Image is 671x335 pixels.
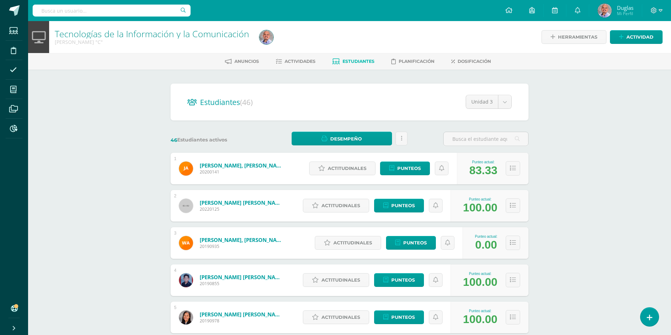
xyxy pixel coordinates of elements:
input: Busca el estudiante aquí... [444,132,528,146]
span: (46) [240,97,253,107]
a: [PERSON_NAME] [PERSON_NAME] [200,199,284,206]
label: Estudiantes activos [171,137,256,143]
div: Punteo actual: [469,160,497,164]
span: Actividad [626,31,653,44]
div: 100.00 [463,313,497,326]
a: Planificación [391,56,434,67]
span: Mi Perfil [617,11,633,17]
input: Busca un usuario... [33,5,191,17]
span: Duglas [617,4,633,11]
div: Punteo actual: [463,272,497,276]
img: bffc47abd12a26f1355da0346ea561d6.png [179,236,193,250]
a: Herramientas [542,30,606,44]
a: Estudiantes [332,56,374,67]
span: Unidad 3 [471,95,493,109]
h1: Tecnologías de la Información y la Comunicación [55,29,251,39]
img: 97e939fe773dc47ac150463c175d87df.png [179,273,193,287]
a: Actitudinales [303,273,369,287]
div: Punteo actual: [475,235,497,238]
span: 20190978 [200,318,284,324]
a: [PERSON_NAME] [PERSON_NAME] [200,311,284,318]
a: Punteos [386,236,436,250]
span: Actitudinales [321,311,360,324]
a: Desempeño [292,132,392,145]
span: 20220125 [200,206,284,212]
span: 20190935 [200,243,284,249]
span: 46 [171,137,177,143]
img: 4e38f94de8285cd698ede29990205ef3.png [179,310,193,324]
a: Actitudinales [303,199,369,212]
a: [PERSON_NAME] [PERSON_NAME] [200,274,284,281]
span: Actividades [285,59,315,64]
div: Punteo actual: [463,197,497,201]
a: Unidad 3 [466,95,511,109]
span: Punteos [391,311,415,324]
div: 4 [174,268,177,273]
a: Punteos [380,162,430,175]
div: 100.00 [463,276,497,289]
a: Punteos [374,310,424,324]
div: 1 [174,156,177,161]
div: Punteo actual: [463,309,497,313]
a: Actividades [276,56,315,67]
span: 20190855 [200,281,284,287]
img: 60x60 [179,199,193,213]
span: Actitudinales [328,162,366,175]
span: Punteos [391,274,415,287]
img: 303f0dfdc36eeea024f29b2ae9d0f183.png [598,4,612,18]
span: Estudiantes [343,59,374,64]
a: [PERSON_NAME], [PERSON_NAME] [200,162,284,169]
a: Actitudinales [309,162,376,175]
span: Anuncios [234,59,259,64]
span: Punteos [397,162,421,175]
span: Actitudinales [321,199,360,212]
div: 100.00 [463,201,497,214]
span: Planificación [399,59,434,64]
a: Actividad [610,30,663,44]
div: 5 [174,305,177,310]
div: 0.00 [475,238,497,251]
a: Dosificación [451,56,491,67]
div: 83.33 [469,164,497,177]
span: Actitudinales [321,274,360,287]
a: Actitudinales [315,236,381,250]
span: 20200141 [200,169,284,175]
div: 2 [174,193,177,198]
a: Tecnologías de la Información y la Comunicación [55,28,249,40]
div: Quinto Bachillerato 'C' [55,39,251,45]
a: Punteos [374,199,424,212]
span: Dosificación [458,59,491,64]
span: Herramientas [558,31,597,44]
a: Punteos [374,273,424,287]
a: Actitudinales [303,310,369,324]
img: 962dd23c708a7ad45b783b0424437d56.png [179,162,193,176]
div: 3 [174,231,177,236]
span: Desempeño [330,132,362,145]
span: Estudiantes [200,97,253,107]
a: Anuncios [225,56,259,67]
span: Punteos [403,236,427,249]
span: Actitudinales [333,236,372,249]
img: 303f0dfdc36eeea024f29b2ae9d0f183.png [259,30,273,44]
a: [PERSON_NAME], [PERSON_NAME] [200,236,284,243]
span: Punteos [391,199,415,212]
